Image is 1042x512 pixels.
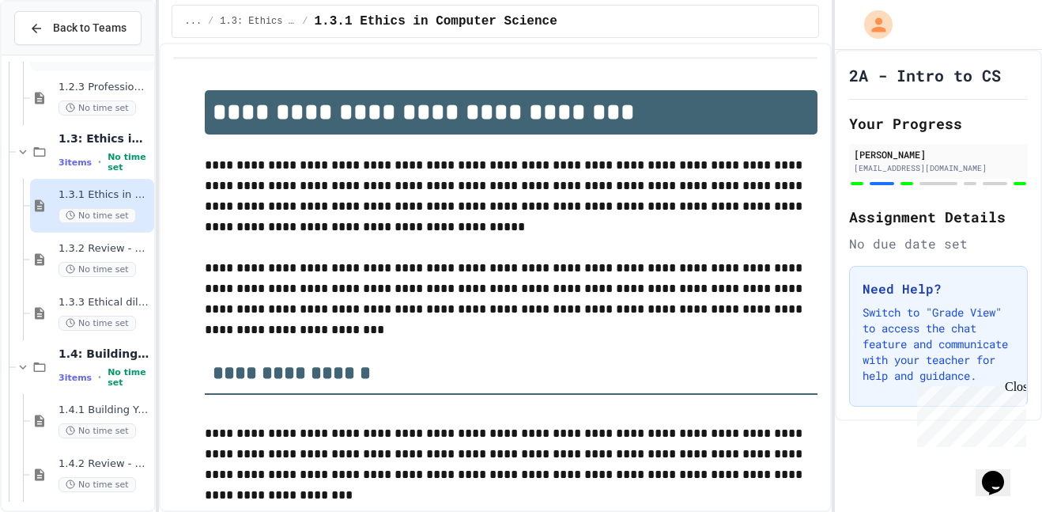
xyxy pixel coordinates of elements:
[863,305,1014,384] p: Switch to "Grade View" to access the chat feature and communicate with your teacher for help and ...
[185,15,202,28] span: ...
[976,449,1026,496] iframe: chat widget
[911,380,1026,447] iframe: chat widget
[854,162,1023,174] div: [EMAIL_ADDRESS][DOMAIN_NAME]
[53,20,126,36] span: Back to Teams
[849,112,1028,135] h2: Your Progress
[849,206,1028,228] h2: Assignment Details
[6,6,109,101] div: Chat with us now!Close
[849,234,1028,253] div: No due date set
[848,6,897,43] div: My Account
[863,279,1014,298] h3: Need Help?
[849,64,1001,86] h1: 2A - Intro to CS
[315,12,557,31] span: 1.3.1 Ethics in Computer Science
[208,15,213,28] span: /
[14,11,142,45] button: Back to Teams
[220,15,296,28] span: 1.3: Ethics in Computing
[302,15,308,28] span: /
[854,147,1023,161] div: [PERSON_NAME]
